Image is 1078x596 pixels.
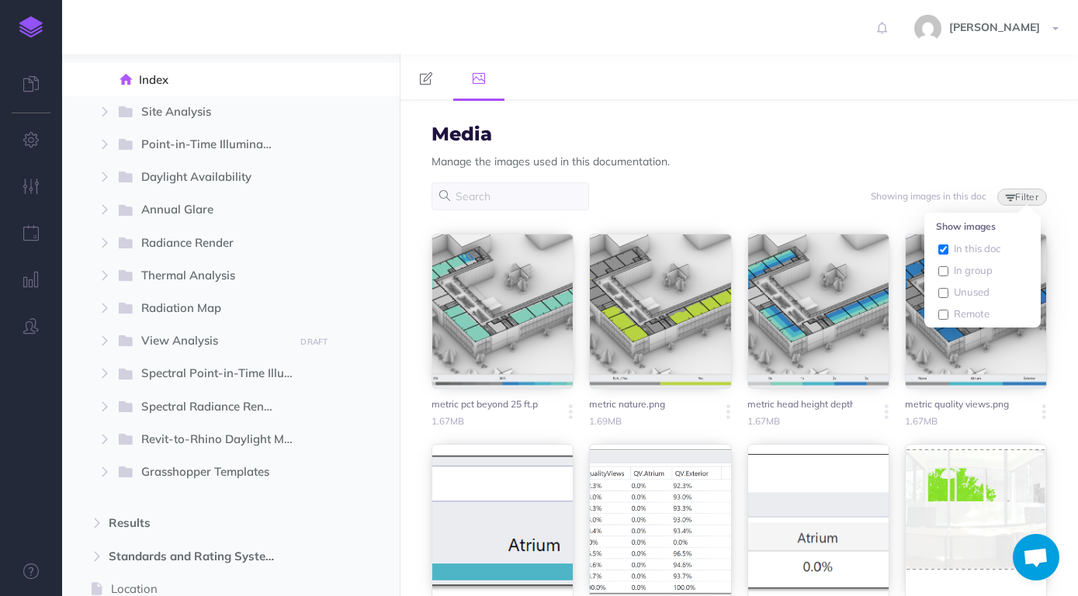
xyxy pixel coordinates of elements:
[141,234,283,254] span: Radiance Render
[141,463,283,483] span: Grasshopper Templates
[938,266,948,276] input: In group
[141,364,308,384] span: Spectral Point-in-Time Illuminance
[938,310,948,320] input: Remote
[141,331,283,352] span: View Analysis
[19,16,43,38] img: logo-mark.svg
[589,414,709,428] small: 1.69MB
[141,135,287,155] span: Point-in-Time Illuminance
[141,299,283,319] span: Radiation Map
[300,337,328,347] small: DRAFT
[997,189,1047,206] button: Filter
[938,306,1031,323] label: Remote
[141,430,308,450] span: Revit-to-Rhino Daylight Model
[432,182,589,210] input: Search
[938,244,948,255] input: In this doc
[109,514,287,532] span: Results
[109,547,287,566] span: Standards and Rating Systems
[432,414,551,428] small: 1.67MB
[905,414,1024,428] small: 1.67MB
[924,217,1041,236] li: Show images
[432,124,670,144] h3: Media
[432,153,670,170] p: Manage the images used in this documentation.
[141,200,283,220] span: Annual Glare
[141,102,283,123] span: Site Analysis
[141,266,283,286] span: Thermal Analysis
[914,15,941,42] img: 060d8ce0c75f3d79752e025fff2a3892.jpg
[295,333,334,351] button: DRAFT
[938,262,1031,279] label: In group
[747,414,867,428] small: 1.67MB
[141,168,283,188] span: Daylight Availability
[938,288,948,298] input: Unused
[941,20,1048,34] span: [PERSON_NAME]
[871,190,986,202] small: Showing images in this doc
[139,71,307,89] span: Index
[141,397,287,418] span: Spectral Radiance Render
[938,284,1031,301] label: Unused
[1013,534,1059,580] div: Open chat
[938,241,1031,258] label: In this doc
